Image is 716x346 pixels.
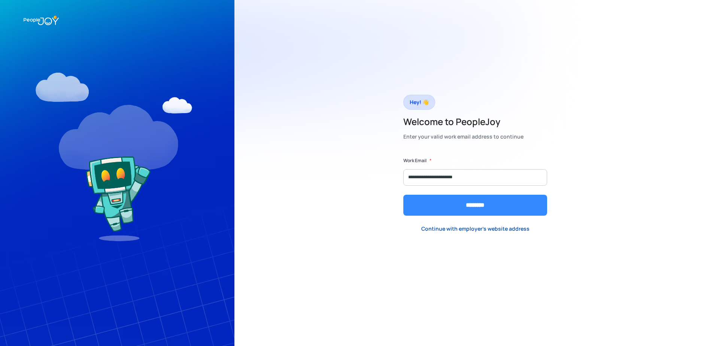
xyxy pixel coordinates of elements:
[403,157,547,216] form: Form
[403,116,524,128] h2: Welcome to PeopleJoy
[415,221,536,237] a: Continue with employer's website address
[421,225,530,233] div: Continue with employer's website address
[403,131,524,142] div: Enter your valid work email address to continue
[403,157,427,164] label: Work Email
[410,97,429,107] div: Hey! 👋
